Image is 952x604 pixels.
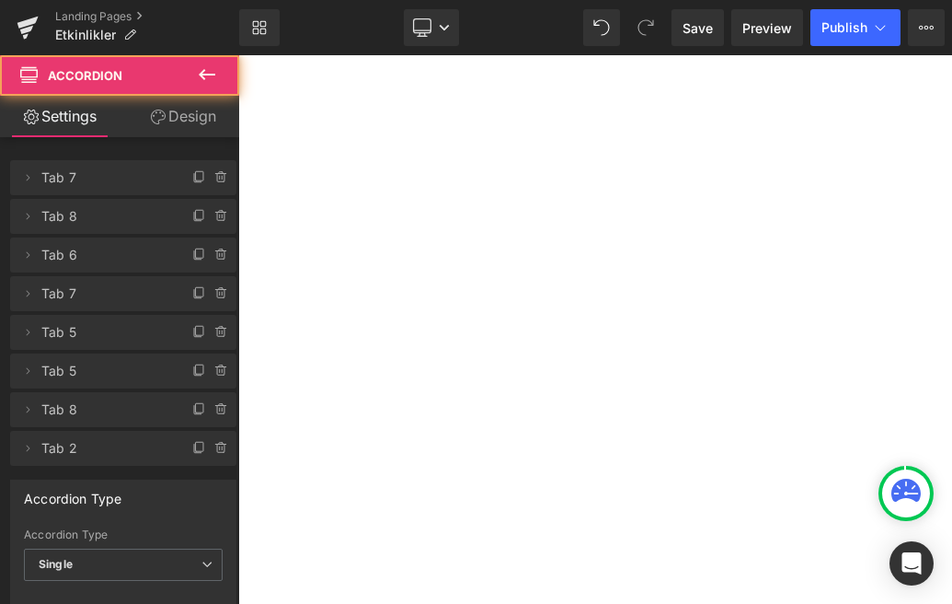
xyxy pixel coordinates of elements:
span: Publish [821,20,867,35]
span: Preview [742,18,792,38]
button: More [908,9,945,46]
div: Open Intercom Messenger [889,541,934,586]
span: Tab 8 [41,199,168,234]
a: Preview [731,9,803,46]
button: Undo [583,9,620,46]
span: Save [682,18,713,38]
b: Single [39,557,73,571]
span: Tab 2 [41,431,168,466]
div: Accordion Type [24,481,122,506]
button: Publish [810,9,900,46]
span: Tab 7 [41,276,168,311]
span: Accordion [48,68,122,83]
div: Accordion Type [24,528,223,541]
span: Tab 5 [41,354,168,389]
button: Redo [627,9,664,46]
a: Design [123,96,243,137]
span: Etkinlikler [55,28,116,42]
a: New Library [239,9,280,46]
span: Tab 5 [41,315,168,350]
span: Tab 7 [41,160,168,195]
span: Tab 8 [41,392,168,427]
span: Tab 6 [41,238,168,273]
a: Landing Pages [55,9,239,24]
